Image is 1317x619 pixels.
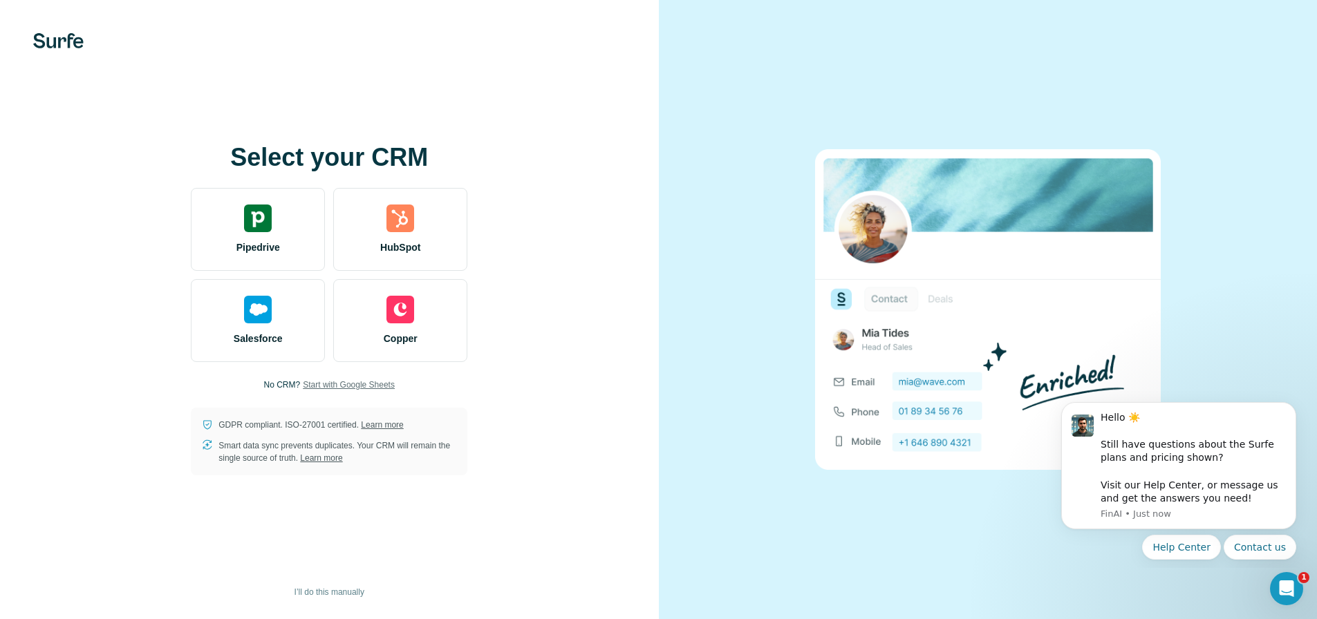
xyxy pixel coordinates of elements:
iframe: Intercom notifications message [1040,390,1317,568]
p: Smart data sync prevents duplicates. Your CRM will remain the single source of truth. [218,439,456,464]
h1: Select your CRM [191,144,467,171]
span: I’ll do this manually [295,586,364,598]
span: Pipedrive [236,240,280,254]
button: I’ll do this manually [285,582,374,602]
span: Salesforce [234,332,283,345]
img: Surfe's logo [33,33,84,48]
p: No CRM? [264,379,301,391]
a: Learn more [300,453,342,463]
iframe: Intercom live chat [1270,572,1303,605]
img: copper's logo [386,296,414,323]
span: Copper [384,332,418,345]
img: none image [815,149,1161,469]
span: 1 [1298,572,1309,583]
p: GDPR compliant. ISO-27001 certified. [218,419,403,431]
span: HubSpot [380,240,420,254]
a: Learn more [361,420,403,430]
img: hubspot's logo [386,204,414,232]
img: pipedrive's logo [244,204,272,232]
button: Start with Google Sheets [303,379,395,391]
img: salesforce's logo [244,296,272,323]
